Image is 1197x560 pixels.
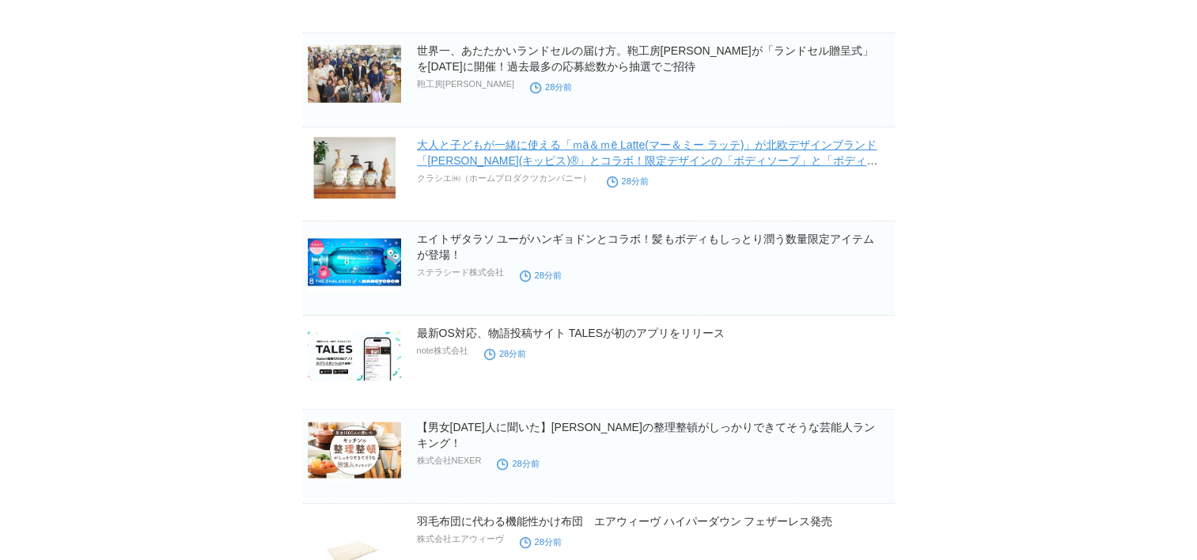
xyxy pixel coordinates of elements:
time: 28分前 [607,176,649,186]
a: 世界一、あたたかいランドセルの届け方。鞄工房[PERSON_NAME]が「ランドセル贈呈式」を[DATE]に開催！過去最多の応募総数から抽選でご招待 [417,44,873,73]
img: 最新OS対応、物語投稿サイト TALESが初のアプリをリリース [308,325,401,387]
img: 世界一、あたたかいランドセルの届け方。鞄工房山本が「ランドセル贈呈式」を10月4日に開催！過去最多の応募総数から抽選でご招待 [308,43,401,104]
a: 【男女[DATE]人に聞いた】[PERSON_NAME]の整理整頓がしっかりできてそうな芸能人ランキング！ [417,421,875,449]
time: 28分前 [497,459,539,468]
time: 28分前 [530,82,572,92]
img: 【男女1000人に聞いた】キッチンの整理整頓がしっかりできてそうな芸能人ランキング！ [308,419,401,481]
time: 28分前 [520,537,562,547]
p: 株式会社エアウィーヴ [417,533,504,545]
time: 28分前 [520,271,562,280]
a: 最新OS対応、物語投稿サイト TALESが初のアプリをリリース [417,327,725,339]
p: 鞄工房[PERSON_NAME] [417,78,514,90]
time: 28分前 [484,349,526,358]
p: 株式会社NEXER [417,455,482,467]
a: エイトザタラソ ユーがハンギョドンとコラボ！髪もボディもしっとり潤う数量限定アイテムが登場！ [417,233,874,261]
img: 大人と子どもが一緒に使える「ｍä＆ｍë Latte(マー＆ミー ラッテ)」が北欧デザインブランド「kippis(キッピス)®」とコラボ！限定デザインの「ボディソープ」と「ボディミルク」数量限定発売 [308,137,401,199]
a: 羽毛布団に代わる機能性かけ布団 エアウィーヴ ハイパーダウン フェザーレス発売 [417,515,833,528]
img: エイトザタラソ ユーがハンギョドンとコラボ！髪もボディもしっとり潤う数量限定アイテムが登場！ [308,231,401,293]
p: note株式会社 [417,345,468,357]
p: クラシエ㈱（ホームプロダクツカンパニー） [417,172,591,184]
a: 大人と子どもが一緒に使える「ｍä＆ｍë Latte(マー＆ミー ラッテ)」が北欧デザインブランド「[PERSON_NAME](キッピス)®」とコラボ！限定デザインの「ボディソープ」と「ボディミル... [417,138,878,183]
p: ステラシード株式会社 [417,267,504,278]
